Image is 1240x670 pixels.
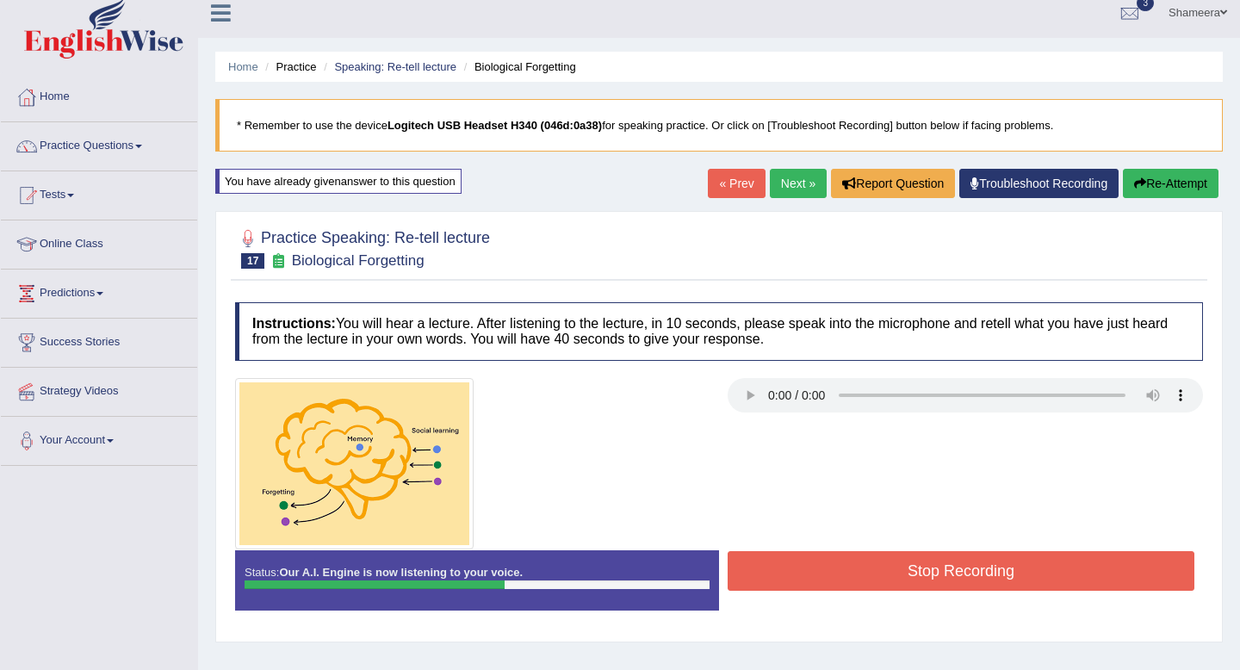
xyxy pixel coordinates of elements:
a: Troubleshoot Recording [959,169,1119,198]
div: Status: [235,550,719,611]
a: Predictions [1,270,197,313]
a: Home [1,73,197,116]
b: Logitech USB Headset H340 (046d:0a38) [387,119,602,132]
h4: You will hear a lecture. After listening to the lecture, in 10 seconds, please speak into the mic... [235,302,1203,360]
small: Biological Forgetting [292,252,425,269]
small: Exam occurring question [269,253,287,270]
h2: Practice Speaking: Re-tell lecture [235,226,490,269]
b: Instructions: [252,316,336,331]
span: 17 [241,253,264,269]
a: Tests [1,171,197,214]
a: Online Class [1,220,197,264]
a: Next » [770,169,827,198]
a: Success Stories [1,319,197,362]
a: « Prev [708,169,765,198]
strong: Our A.I. Engine is now listening to your voice. [279,566,523,579]
li: Practice [261,59,316,75]
li: Biological Forgetting [460,59,576,75]
div: You have already given answer to this question [215,169,462,194]
a: Strategy Videos [1,368,197,411]
a: Your Account [1,417,197,460]
a: Practice Questions [1,122,197,165]
button: Re-Attempt [1123,169,1218,198]
a: Home [228,60,258,73]
button: Stop Recording [728,551,1194,591]
button: Report Question [831,169,955,198]
blockquote: * Remember to use the device for speaking practice. Or click on [Troubleshoot Recording] button b... [215,99,1223,152]
a: Speaking: Re-tell lecture [334,60,456,73]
